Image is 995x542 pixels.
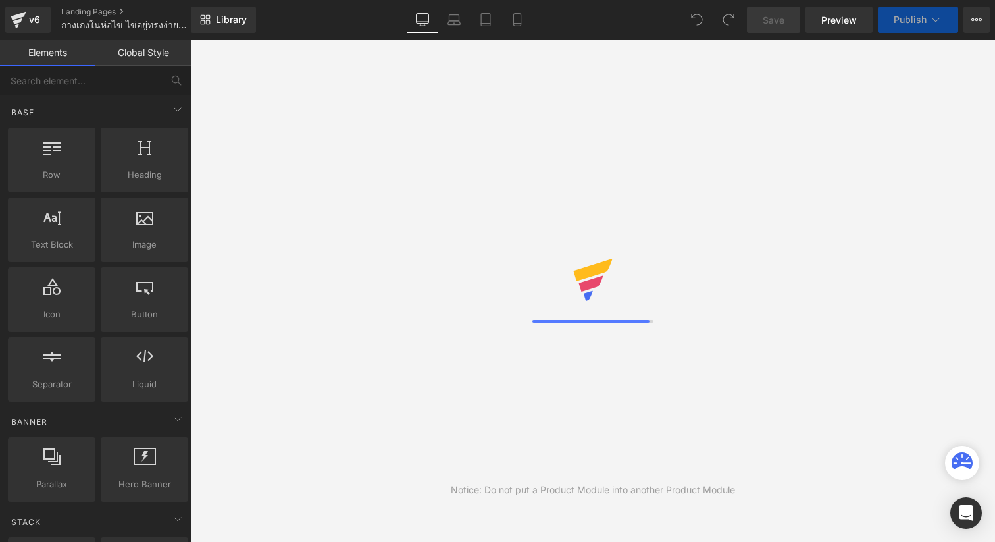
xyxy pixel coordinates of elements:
a: Global Style [95,40,191,66]
span: Separator [12,377,91,391]
a: Landing Pages [61,7,213,17]
span: Stack [10,516,42,528]
span: Button [105,308,184,321]
a: Mobile [501,7,533,33]
span: กางเกงในห่อไข่ ไข่อยู่ทรงง่าย ไม่เสียดสี GQ Easy Underwear [61,20,188,30]
span: Library [216,14,247,26]
a: New Library [191,7,256,33]
div: v6 [26,11,43,28]
span: Image [105,238,184,252]
span: Liquid [105,377,184,391]
button: Publish [878,7,958,33]
span: Preview [821,13,857,27]
span: Hero Banner [105,477,184,491]
button: More [963,7,990,33]
a: v6 [5,7,51,33]
span: Base [10,106,36,119]
span: Icon [12,308,91,321]
button: Undo [684,7,710,33]
a: Preview [805,7,873,33]
span: Save [763,13,784,27]
a: Desktop [407,7,438,33]
div: Open Intercom Messenger [950,497,982,529]
a: Tablet [470,7,501,33]
span: Heading [105,168,184,182]
span: Text Block [12,238,91,252]
span: Parallax [12,477,91,491]
a: Laptop [438,7,470,33]
button: Redo [715,7,742,33]
span: Banner [10,416,49,428]
span: Publish [894,14,927,25]
div: Notice: Do not put a Product Module into another Product Module [451,483,735,497]
span: Row [12,168,91,182]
